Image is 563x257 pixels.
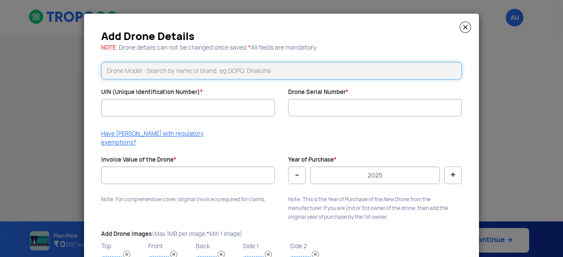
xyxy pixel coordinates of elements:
[196,240,241,252] p: Back
[288,156,336,164] label: Year of Purchase
[460,22,471,33] img: close
[444,167,462,184] button: +
[288,167,306,184] button: -
[148,240,193,252] p: Front
[101,44,462,51] h5: : Drone details can not be changed once saved. All fields are mandatory.
[243,240,288,252] p: Side 1
[101,33,462,40] h3: Add Drone Details
[152,230,242,238] span: (Max 1MB per image, Min 1 Image)
[288,195,462,221] p: Note: This is the Year of Purchase of the New Drone from the manufacturer. If you are 2nd or 3rd ...
[101,230,242,239] label: Add Drone Images
[101,88,203,97] label: UIN (Unique Identification Number)
[288,88,348,97] label: Drone Serial Number
[290,240,335,252] p: Side 2
[101,240,146,252] p: Top
[101,195,275,204] p: Note: For comprehensive cover, original invoice is required for claims.
[101,62,462,80] input: Drone Model : Search by name or brand, eg DOPO, Dhaksha
[101,156,176,164] label: Invoice Value of the Drone
[101,130,212,147] p: Have [PERSON_NAME] with regulatory exemptions?
[101,44,116,51] span: NOTE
